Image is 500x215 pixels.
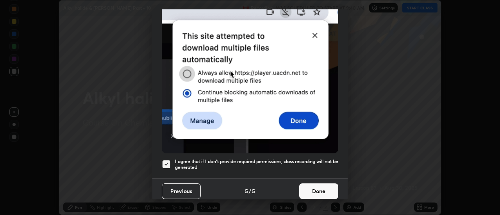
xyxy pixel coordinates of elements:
[249,187,251,195] h4: /
[245,187,248,195] h4: 5
[299,183,338,199] button: Done
[252,187,255,195] h4: 5
[162,183,201,199] button: Previous
[175,158,338,171] h5: I agree that if I don't provide required permissions, class recording will not be generated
